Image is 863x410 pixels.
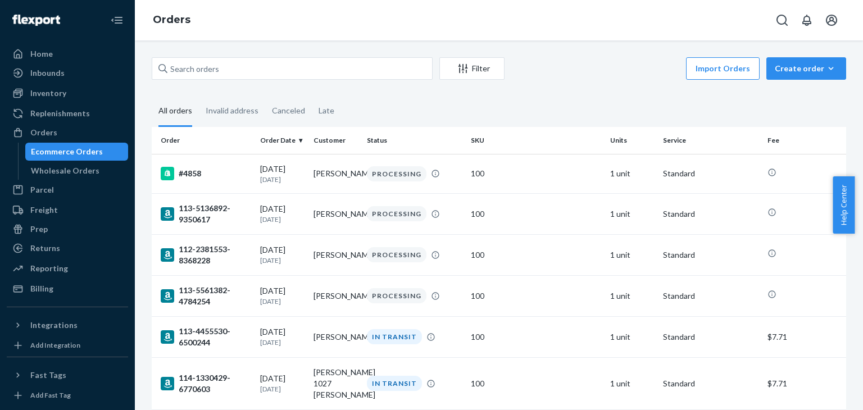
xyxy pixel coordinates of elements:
p: Standard [663,290,758,302]
p: [DATE] [260,297,305,306]
div: PROCESSING [367,206,426,221]
a: Parcel [7,181,128,199]
p: [DATE] [260,175,305,184]
div: 113-4455530-6500244 [161,326,251,348]
th: Order [152,127,256,154]
a: Inventory [7,84,128,102]
div: 100 [471,168,601,179]
img: Flexport logo [12,15,60,26]
div: IN TRANSIT [367,376,422,391]
a: Add Integration [7,339,128,352]
td: 1 unit [606,234,659,275]
div: Add Fast Tag [30,390,71,400]
td: [PERSON_NAME] [309,275,362,316]
div: Orders [30,127,57,138]
div: PROCESSING [367,288,426,303]
th: SKU [466,127,605,154]
ol: breadcrumbs [144,4,199,37]
button: Open notifications [796,9,818,31]
div: Add Integration [30,340,80,350]
p: Standard [663,378,758,389]
th: Fee [763,127,846,154]
a: Prep [7,220,128,238]
button: Open Search Box [771,9,793,31]
button: Create order [766,57,846,80]
p: [DATE] [260,338,305,347]
div: Wholesale Orders [31,165,99,176]
button: Fast Tags [7,366,128,384]
td: [PERSON_NAME] [309,316,362,357]
div: 113-5136892-9350617 [161,203,251,225]
button: Import Orders [686,57,760,80]
div: Integrations [30,320,78,331]
td: [PERSON_NAME] 1027 [PERSON_NAME] [309,357,362,409]
a: Wholesale Orders [25,162,129,180]
td: $7.71 [763,357,846,409]
div: Returns [30,243,60,254]
a: Replenishments [7,104,128,122]
p: Standard [663,208,758,220]
th: Units [606,127,659,154]
td: [PERSON_NAME] [309,234,362,275]
div: Freight [30,204,58,216]
div: PROCESSING [367,247,426,262]
div: 100 [471,208,601,220]
div: #4858 [161,167,251,180]
a: Home [7,45,128,63]
p: [DATE] [260,215,305,224]
div: 113-5561382-4784254 [161,285,251,307]
td: 1 unit [606,193,659,234]
input: Search orders [152,57,433,80]
a: Inbounds [7,64,128,82]
div: PROCESSING [367,166,426,181]
div: Create order [775,63,838,74]
a: Reporting [7,259,128,277]
div: [DATE] [260,244,305,265]
th: Order Date [256,127,309,154]
span: Help Center [833,176,855,234]
div: Inventory [30,88,66,99]
div: Fast Tags [30,370,66,381]
button: Integrations [7,316,128,334]
button: Filter [439,57,505,80]
th: Status [362,127,466,154]
a: Orders [7,124,128,142]
div: Replenishments [30,108,90,119]
th: Service [658,127,762,154]
div: [DATE] [260,326,305,347]
div: IN TRANSIT [367,329,422,344]
div: 100 [471,331,601,343]
div: [DATE] [260,373,305,394]
td: $7.71 [763,316,846,357]
button: Close Navigation [106,9,128,31]
div: Home [30,48,53,60]
div: Inbounds [30,67,65,79]
div: Customer [314,135,358,145]
td: [PERSON_NAME] [309,193,362,234]
td: 1 unit [606,154,659,193]
p: [DATE] [260,384,305,394]
div: Canceled [272,96,305,125]
div: Parcel [30,184,54,195]
div: [DATE] [260,163,305,184]
a: Billing [7,280,128,298]
a: Orders [153,13,190,26]
div: Ecommerce Orders [31,146,103,157]
div: Filter [440,63,504,74]
p: Standard [663,331,758,343]
div: Reporting [30,263,68,274]
div: Billing [30,283,53,294]
div: Invalid address [206,96,258,125]
button: Open account menu [820,9,843,31]
a: Add Fast Tag [7,389,128,402]
div: 100 [471,290,601,302]
div: 114-1330429-6770603 [161,372,251,395]
div: All orders [158,96,192,127]
a: Ecommerce Orders [25,143,129,161]
div: 100 [471,249,601,261]
a: Freight [7,201,128,219]
a: Returns [7,239,128,257]
div: [DATE] [260,203,305,224]
div: Late [319,96,334,125]
td: [PERSON_NAME] [309,154,362,193]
